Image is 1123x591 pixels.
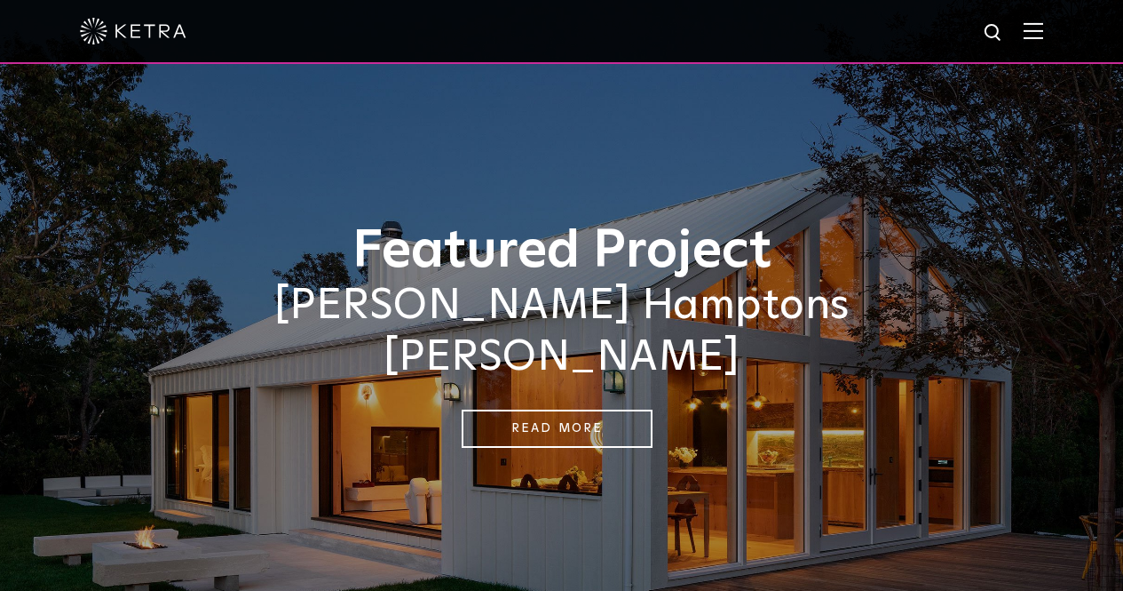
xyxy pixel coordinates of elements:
h2: [PERSON_NAME] Hamptons [PERSON_NAME] [118,281,1006,383]
h1: Featured Project [118,222,1006,281]
img: Hamburger%20Nav.svg [1024,22,1043,39]
img: search icon [983,22,1005,44]
img: ketra-logo-2019-white [80,18,186,44]
a: Read More [462,410,652,448]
